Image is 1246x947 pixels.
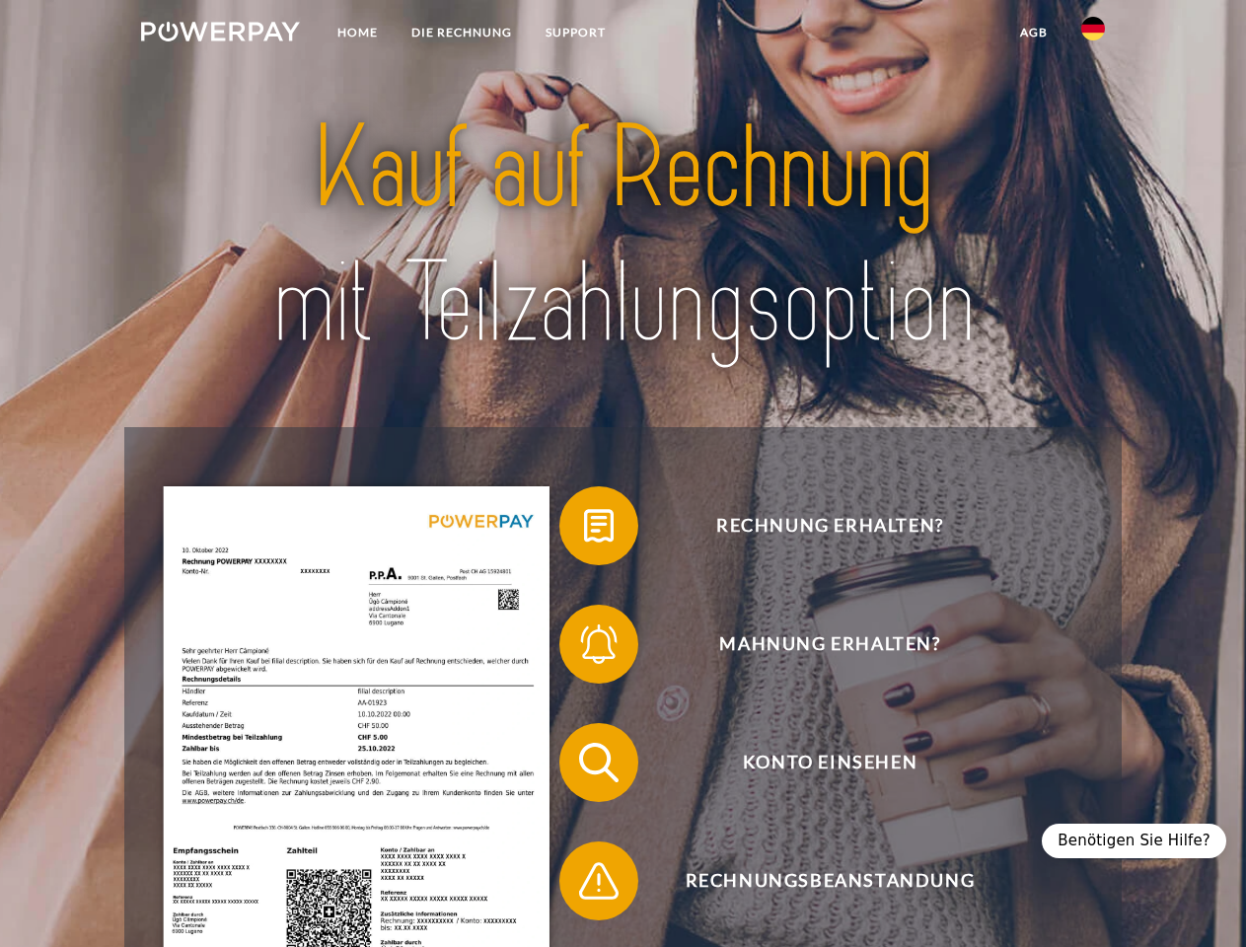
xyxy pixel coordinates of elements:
img: de [1081,17,1105,40]
button: Mahnung erhalten? [559,605,1072,684]
button: Rechnung erhalten? [559,486,1072,565]
a: agb [1003,15,1064,50]
span: Konto einsehen [588,723,1071,802]
img: qb_search.svg [574,738,623,787]
img: logo-powerpay-white.svg [141,22,300,41]
span: Mahnung erhalten? [588,605,1071,684]
img: qb_bell.svg [574,619,623,669]
span: Rechnung erhalten? [588,486,1071,565]
a: SUPPORT [529,15,623,50]
img: qb_warning.svg [574,856,623,906]
a: Home [321,15,395,50]
span: Rechnungsbeanstandung [588,841,1071,920]
a: DIE RECHNUNG [395,15,529,50]
button: Konto einsehen [559,723,1072,802]
button: Rechnungsbeanstandung [559,841,1072,920]
img: qb_bill.svg [574,501,623,550]
div: Benötigen Sie Hilfe? [1042,824,1226,858]
img: title-powerpay_de.svg [188,95,1058,378]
